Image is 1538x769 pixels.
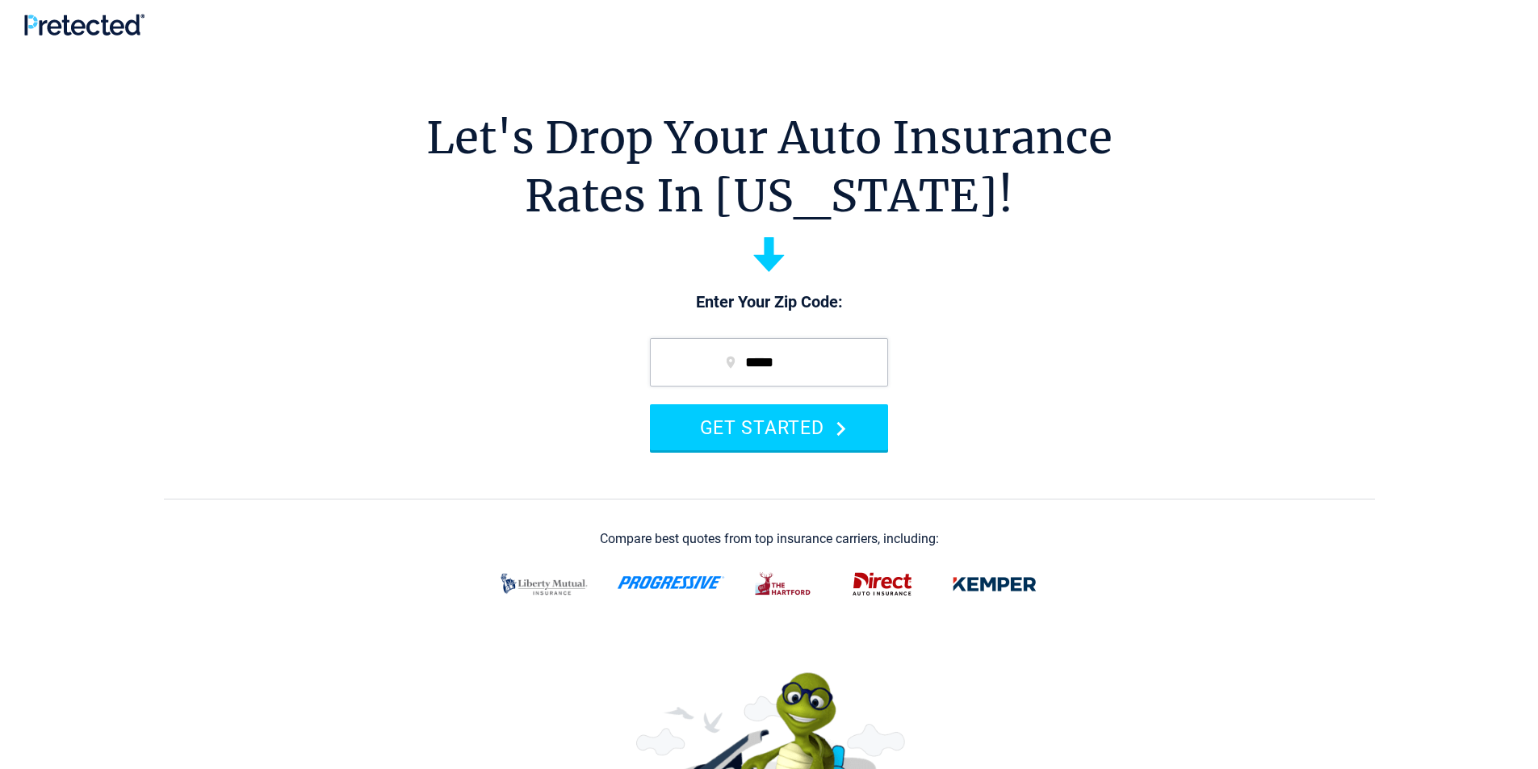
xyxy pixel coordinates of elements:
[744,563,823,605] img: thehartford
[941,563,1048,605] img: kemper
[650,404,888,450] button: GET STARTED
[600,532,939,546] div: Compare best quotes from top insurance carriers, including:
[491,563,597,605] img: liberty
[24,14,145,36] img: Pretected Logo
[617,576,725,589] img: progressive
[426,109,1113,225] h1: Let's Drop Your Auto Insurance Rates In [US_STATE]!
[843,563,922,605] img: direct
[650,338,888,387] input: zip code
[634,291,904,314] p: Enter Your Zip Code:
